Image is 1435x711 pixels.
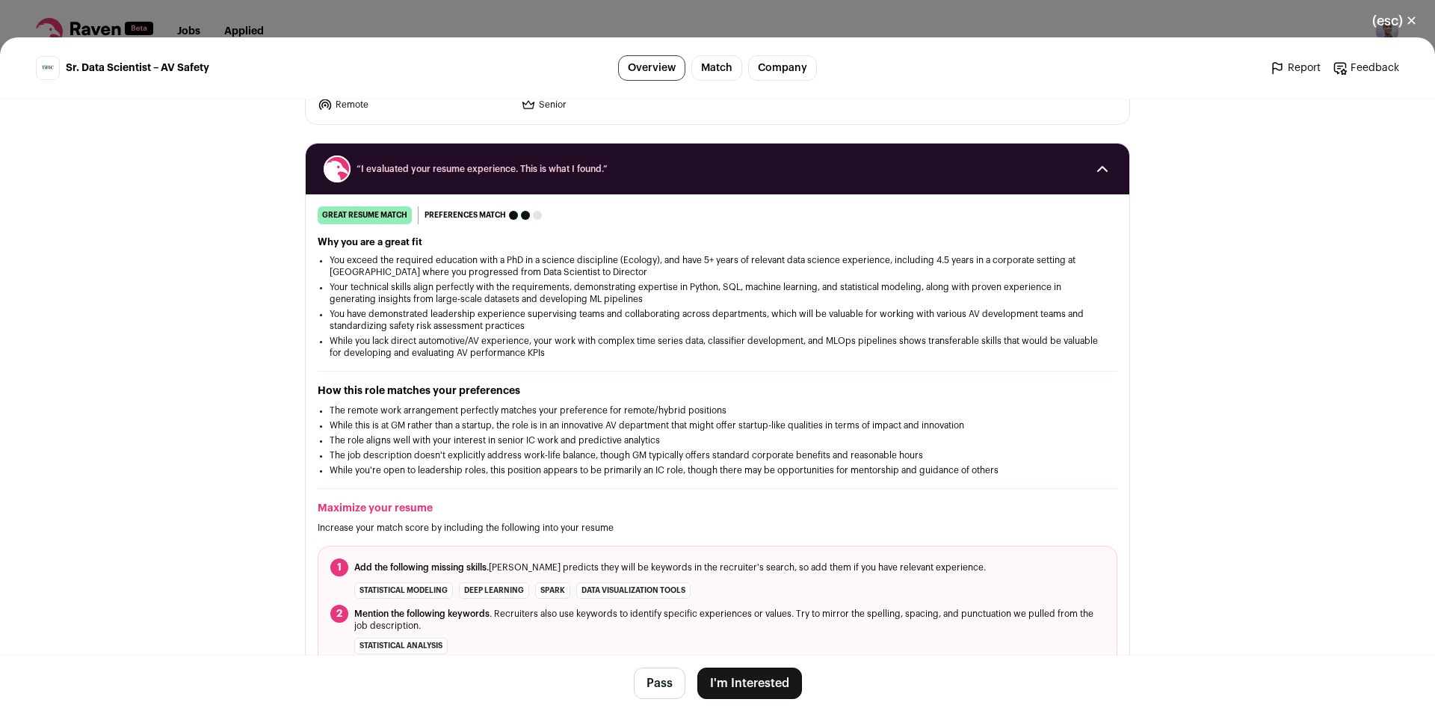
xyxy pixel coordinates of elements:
[618,55,685,81] a: Overview
[459,582,529,599] li: deep learning
[37,57,59,79] img: 1bed34e9a7ad1f5e209559f65fd51d1a42f3522dafe3eea08c5e904d6a2faa38
[330,449,1105,461] li: The job description doesn't explicitly address work-life balance, though GM typically offers stan...
[697,668,802,699] button: I'm Interested
[354,638,448,654] li: statistical analysis
[318,384,1117,398] h2: How this role matches your preferences
[318,501,1117,516] h2: Maximize your resume
[357,163,1078,175] span: “I evaluated your resume experience. This is what I found.”
[318,206,412,224] div: great resume match
[521,97,715,112] li: Senior
[318,522,1117,534] p: Increase your match score by including the following into your resume
[634,668,685,699] button: Pass
[330,404,1105,416] li: The remote work arrangement perfectly matches your preference for remote/hybrid positions
[354,582,453,599] li: statistical modeling
[318,236,1117,248] h2: Why you are a great fit
[330,308,1105,332] li: You have demonstrated leadership experience supervising teams and collaborating across department...
[1354,4,1435,37] button: Close modal
[1270,61,1321,76] a: Report
[354,561,986,573] span: [PERSON_NAME] predicts they will be keywords in the recruiter's search, so add them if you have r...
[535,582,570,599] li: Spark
[330,419,1105,431] li: While this is at GM rather than a startup, the role is in an innovative AV department that might ...
[318,97,512,112] li: Remote
[330,254,1105,278] li: You exceed the required education with a PhD in a science discipline (Ecology), and have 5+ years...
[330,605,348,623] span: 2
[330,434,1105,446] li: The role aligns well with your interest in senior IC work and predictive analytics
[691,55,742,81] a: Match
[576,582,691,599] li: data visualization tools
[748,55,817,81] a: Company
[330,281,1105,305] li: Your technical skills align perfectly with the requirements, demonstrating expertise in Python, S...
[1333,61,1399,76] a: Feedback
[66,61,209,76] span: Sr. Data Scientist – AV Safety
[330,558,348,576] span: 1
[330,335,1105,359] li: While you lack direct automotive/AV experience, your work with complex time series data, classifi...
[330,464,1105,476] li: While you're open to leadership roles, this position appears to be primarily an IC role, though t...
[354,608,1105,632] span: . Recruiters also use keywords to identify specific experiences or values. Try to mirror the spel...
[425,208,506,223] span: Preferences match
[354,609,490,618] span: Mention the following keywords
[354,563,489,572] span: Add the following missing skills.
